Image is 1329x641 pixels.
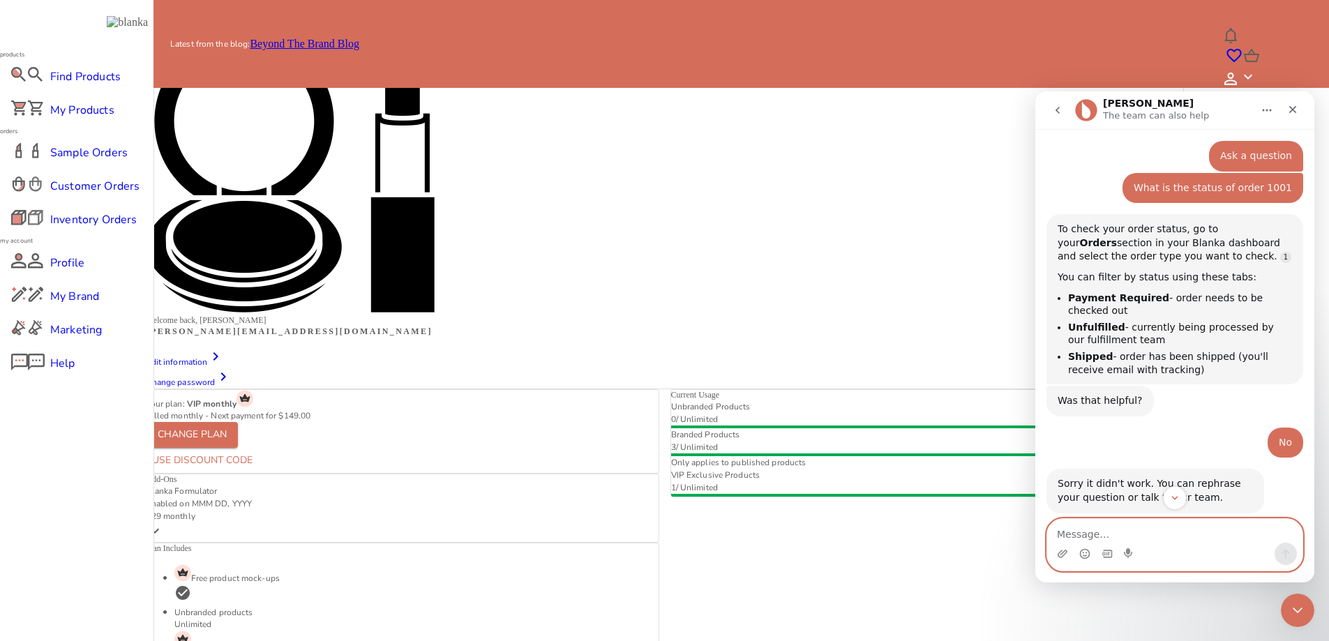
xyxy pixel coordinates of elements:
span: Unlimited [680,442,718,453]
a: Edit information [147,348,1183,368]
p: VIP Exclusive Products [671,469,1183,481]
a: Beyond The Brand Blog [250,38,359,50]
p: Free product mock-ups [174,564,659,585]
div: MY TASKS 2 /3 [1231,3,1305,25]
p: Blanka Formulator [147,485,659,497]
button: Use discount code [147,448,258,474]
span: 0 [671,414,676,425]
h2: Current Usage [671,390,1183,400]
h2: Add-Ons [147,474,659,484]
h5: [PERSON_NAME][EMAIL_ADDRESS][DOMAIN_NAME] [147,326,1183,337]
p: Enabled on MMM DD, YYYY [147,497,659,510]
div: Use discount code [152,452,253,469]
p: Only applies to published products [671,456,1183,469]
p: / [671,413,1183,425]
p: $29 monthly [147,510,659,522]
span: 1 [671,482,676,493]
strong: VIP monthly [187,398,236,409]
p: / [671,441,1183,453]
iframe: To enrich screen reader interactions, please activate Accessibility in Grammarly extension settings [1035,91,1314,582]
button: Change Plan [147,422,238,448]
p: / [671,481,1183,494]
div: Change Plan [158,426,227,444]
p: Your plan: [147,390,659,410]
span: 3 [671,442,676,453]
h4: Welcome back, [147,315,1183,326]
h2: Plan Includes [147,543,659,553]
p: Latest from the blog: [170,38,250,50]
a: Change password [147,368,1183,389]
img: Logo Brand [147,31,435,312]
p: Unbranded Products [671,400,1183,413]
p: Billed monthly - Next payment for $ 149 .00 [147,410,659,422]
iframe: To enrich screen reader interactions, please activate Accessibility in Grammarly extension settings [1281,594,1314,627]
span: Unlimited [174,619,212,630]
p: Branded Products [671,428,1183,441]
p: Unbranded products [174,607,659,619]
span: Unlimited [680,482,718,493]
span: [PERSON_NAME] [200,315,266,325]
span: Unlimited [680,414,718,425]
